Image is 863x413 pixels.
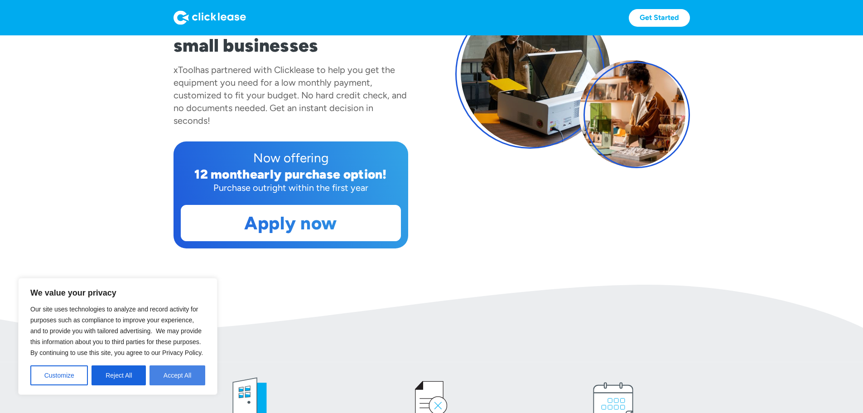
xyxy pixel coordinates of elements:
button: Reject All [92,365,146,385]
div: has partnered with Clicklease to help you get the equipment you need for a low monthly payment, c... [174,64,407,126]
a: Get Started [629,9,690,27]
p: We value your privacy [30,287,205,298]
button: Customize [30,365,88,385]
a: Apply now [181,205,400,241]
div: 12 month [194,166,250,182]
div: xTool [174,64,195,75]
div: Purchase outright within the first year [181,181,401,194]
div: Now offering [181,149,401,167]
button: Accept All [149,365,205,385]
img: Logo [174,10,246,25]
span: Our site uses technologies to analyze and record activity for purposes such as compliance to impr... [30,306,203,356]
div: early purchase option! [250,166,387,182]
div: We value your privacy [18,278,217,395]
